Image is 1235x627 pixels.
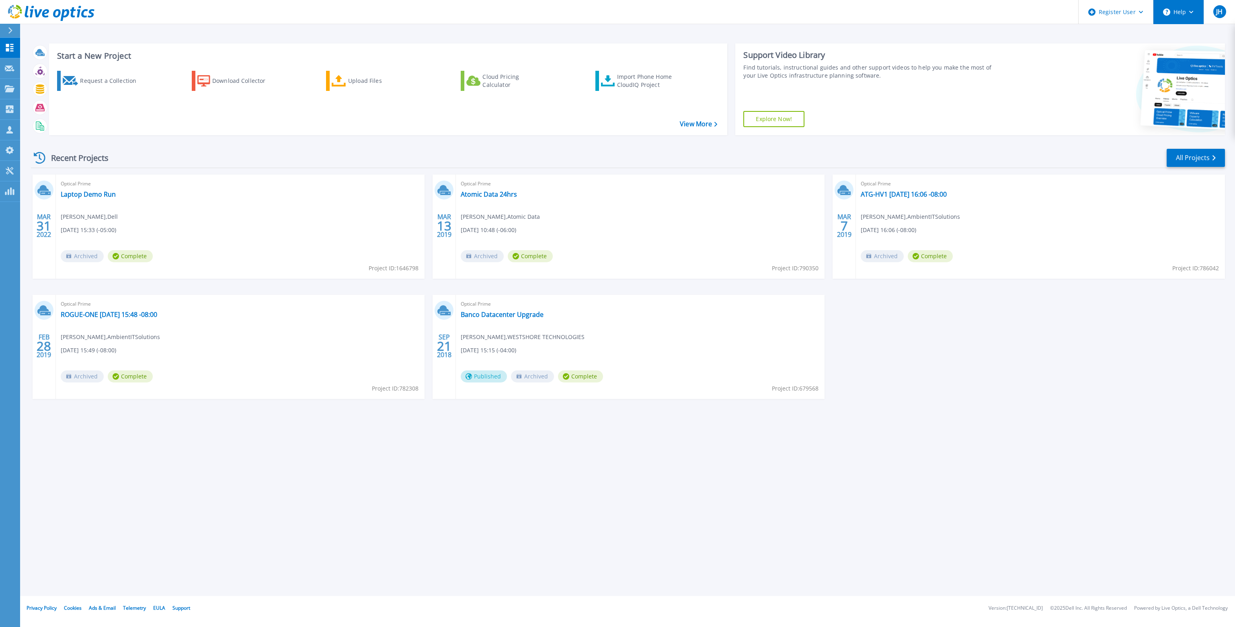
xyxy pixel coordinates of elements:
span: [PERSON_NAME] , AmbientITSolutions [61,333,160,341]
span: Project ID: 786042 [1172,264,1219,273]
span: [PERSON_NAME] , WESTSHORE TECHNOLOGIES [461,333,585,341]
span: Complete [558,370,603,382]
a: All Projects [1167,149,1225,167]
span: Archived [61,250,104,262]
span: Archived [61,370,104,382]
span: [PERSON_NAME] , AmbientITSolutions [861,212,960,221]
span: Archived [861,250,904,262]
span: Published [461,370,507,382]
a: Support [172,604,190,611]
a: Download Collector [192,71,281,91]
span: 13 [437,222,451,229]
div: Find tutorials, instructional guides and other support videos to help you make the most of your L... [743,64,998,80]
a: ATG-HV1 [DATE] 16:06 -08:00 [861,190,947,198]
div: Download Collector [212,73,277,89]
div: FEB 2019 [36,331,51,361]
span: Optical Prime [61,179,420,188]
a: Cookies [64,604,82,611]
span: 28 [37,343,51,349]
span: JH [1216,8,1223,15]
span: [DATE] 15:15 (-04:00) [461,346,516,355]
span: [PERSON_NAME] , Dell [61,212,118,221]
span: Optical Prime [461,179,820,188]
div: MAR 2022 [36,211,51,241]
div: MAR 2019 [837,211,852,241]
span: Optical Prime [861,179,1220,188]
span: [PERSON_NAME] , Atomic Data [461,212,540,221]
a: Telemetry [123,604,146,611]
li: Powered by Live Optics, a Dell Technology [1134,606,1228,611]
div: Recent Projects [31,148,119,168]
span: [DATE] 16:06 (-08:00) [861,226,916,234]
span: [DATE] 10:48 (-06:00) [461,226,516,234]
span: 21 [437,343,451,349]
span: Complete [108,370,153,382]
span: Complete [508,250,553,262]
span: 31 [37,222,51,229]
a: Laptop Demo Run [61,190,116,198]
a: Explore Now! [743,111,804,127]
span: 7 [841,222,848,229]
div: Upload Files [348,73,412,89]
div: MAR 2019 [437,211,452,241]
a: Ads & Email [89,604,116,611]
span: Project ID: 782308 [372,384,419,393]
span: Complete [108,250,153,262]
span: Archived [511,370,554,382]
span: [DATE] 15:33 (-05:00) [61,226,116,234]
span: Project ID: 679568 [772,384,819,393]
a: View More [680,120,717,128]
div: SEP 2018 [437,331,452,361]
span: Optical Prime [461,300,820,308]
div: Cloud Pricing Calculator [482,73,547,89]
a: Atomic Data 24hrs [461,190,517,198]
a: ROGUE-ONE [DATE] 15:48 -08:00 [61,310,157,319]
a: Cloud Pricing Calculator [461,71,550,91]
div: Import Phone Home CloudIQ Project [617,73,680,89]
a: EULA [153,604,165,611]
div: Request a Collection [80,73,144,89]
span: Complete [908,250,953,262]
span: Archived [461,250,504,262]
span: Optical Prime [61,300,420,308]
li: Version: [TECHNICAL_ID] [989,606,1043,611]
div: Support Video Library [743,50,998,60]
h3: Start a New Project [57,51,717,60]
li: © 2025 Dell Inc. All Rights Reserved [1050,606,1127,611]
span: Project ID: 1646798 [369,264,419,273]
span: Project ID: 790350 [772,264,819,273]
a: Privacy Policy [27,604,57,611]
a: Request a Collection [57,71,147,91]
span: [DATE] 15:49 (-08:00) [61,346,116,355]
a: Banco Datacenter Upgrade [461,310,544,319]
a: Upload Files [326,71,416,91]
